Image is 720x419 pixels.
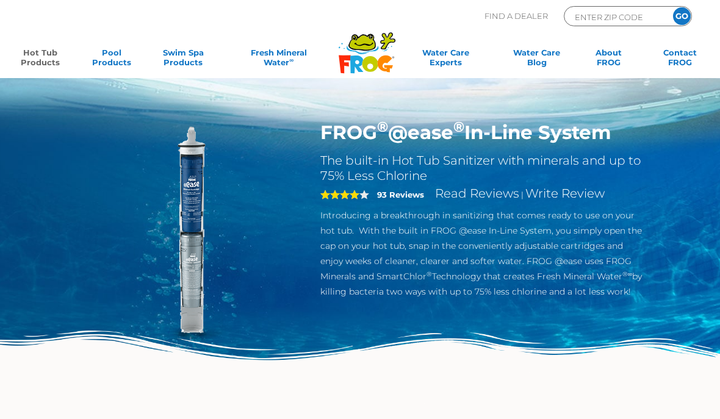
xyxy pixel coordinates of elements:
a: Write Review [525,186,605,201]
a: Read Reviews [435,186,519,201]
a: Water CareBlog [509,48,564,72]
sup: ∞ [289,57,293,63]
p: Introducing a breakthrough in sanitizing that comes ready to use on your hot tub. With the built ... [320,208,644,299]
a: Hot TubProducts [12,48,68,72]
sup: ® [377,118,388,135]
a: ContactFROG [652,48,708,72]
span: 4 [320,190,359,199]
h2: The built-in Hot Tub Sanitizer with minerals and up to 75% Less Chlorine [320,153,644,184]
a: PoolProducts [84,48,139,72]
sup: ®∞ [622,270,633,278]
sup: ® [453,118,464,135]
h1: FROG @ease In-Line System [320,121,644,144]
a: Fresh MineralWater∞ [227,48,331,72]
sup: ® [427,270,432,278]
a: AboutFROG [581,48,636,72]
input: Zip Code Form [574,10,656,24]
a: Swim SpaProducts [156,48,211,72]
a: Water CareExperts [398,48,493,72]
input: GO [673,7,691,25]
img: inline-system.png [76,121,302,347]
span: | [521,190,524,199]
p: Find A Dealer [484,6,548,26]
strong: 93 Reviews [377,190,424,199]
